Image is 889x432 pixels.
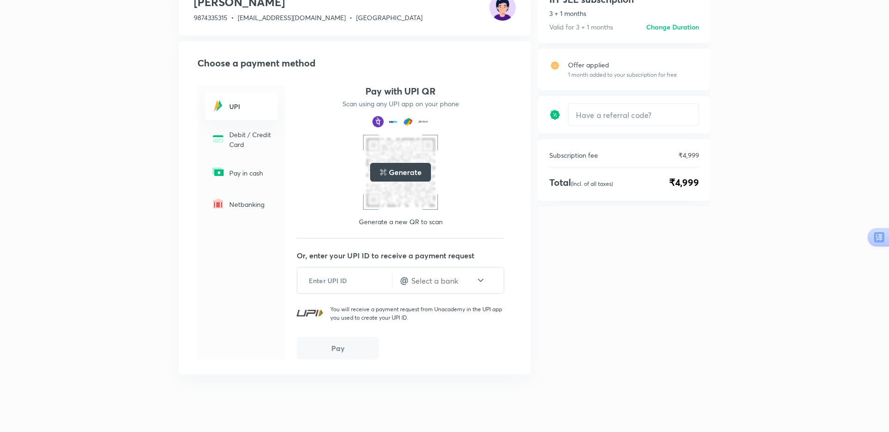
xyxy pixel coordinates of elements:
p: Generate a new QR to scan [359,217,443,227]
span: [EMAIL_ADDRESS][DOMAIN_NAME] [238,13,346,22]
h4: @ [400,273,408,287]
h5: Generate [389,167,421,178]
span: • [231,13,234,22]
h4: Pay with UPI QR [365,85,436,97]
p: Pay in cash [229,168,272,178]
p: Valid for 3 + 1 months [549,22,613,32]
p: Or, enter your UPI ID to receive a payment request [297,250,516,261]
input: Have a referral code? [568,104,699,126]
p: ₹4,999 [678,150,699,160]
p: 3 + 1 months [549,8,699,18]
input: Select a bank [410,275,476,286]
p: Subscription fee [549,150,598,160]
img: payment method [417,116,429,127]
h2: Choose a payment method [197,56,516,70]
p: Offer applied [568,60,677,70]
span: • [350,13,352,22]
h6: Change Duration [646,22,699,32]
img: loading.. [379,168,387,176]
img: - [211,132,226,146]
h4: Total [549,176,613,190]
img: offer [549,60,561,71]
img: payment method [372,116,384,127]
p: You will receive a payment request from Unacademy in the UPI app you used to create your UPI ID. [330,305,504,322]
img: - [211,196,226,211]
img: UPI [297,310,323,316]
p: Scan using any UPI app on your phone [342,99,459,109]
span: 9874335315 [194,13,227,22]
span: [GEOGRAPHIC_DATA] [356,13,423,22]
img: - [211,98,226,113]
input: Enter UPI ID [298,269,392,292]
img: - [211,164,226,179]
img: discount [549,109,561,120]
span: ₹4,999 [669,176,699,190]
p: Netbanking [229,199,272,209]
button: Pay [297,337,379,359]
h6: UPI [229,102,272,111]
p: (Incl. of all taxes) [571,180,613,187]
img: payment method [402,116,414,127]
img: payment method [387,116,399,127]
p: 1 month added to your subscription for free [568,71,677,79]
p: Debit / Credit Card [229,130,272,149]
